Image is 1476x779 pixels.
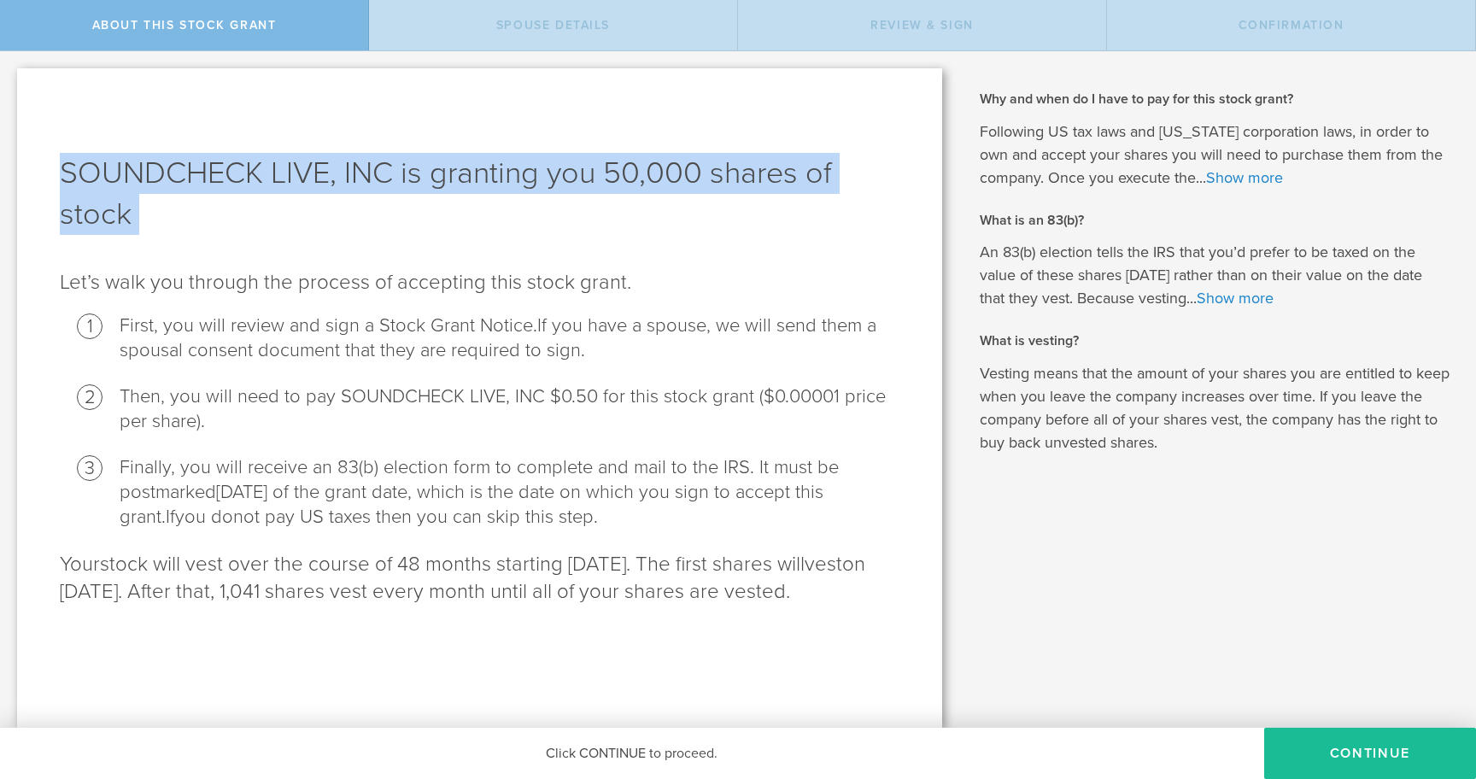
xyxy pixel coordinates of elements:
p: Let’s walk you through the process of accepting this stock grant . [60,269,899,296]
li: Finally, you will receive an 83(b) election form to complete and mail to the IRS . It must be pos... [120,455,899,530]
span: vest [805,552,842,577]
span: Your [60,552,100,577]
h2: What is vesting? [980,331,1450,350]
span: Confirmation [1239,18,1344,32]
span: Review & Sign [870,18,974,32]
button: CONTINUE [1264,728,1476,779]
span: [DATE] of the grant date, which is the date on which you sign to accept this grant. [120,481,823,528]
li: Then, you will need to pay SOUNDCHECK LIVE, INC $0.50 for this stock grant ($0.00001 price per sh... [120,384,899,434]
span: you do [175,506,233,528]
a: Show more [1206,168,1283,187]
a: Show more [1197,289,1274,307]
p: stock will vest over the course of 48 months starting [DATE]. The first shares will on [DATE]. Af... [60,551,899,606]
span: Spouse Details [496,18,610,32]
p: An 83(b) election tells the IRS that you’d prefer to be taxed on the value of these shares [DATE]... [980,241,1450,310]
h2: What is an 83(b)? [980,211,1450,230]
li: First, you will review and sign a Stock Grant Notice. [120,313,899,363]
h2: Why and when do I have to pay for this stock grant? [980,90,1450,108]
p: Following US tax laws and [US_STATE] corporation laws, in order to own and accept your shares you... [980,120,1450,190]
span: About this stock grant [92,18,277,32]
h1: SOUNDCHECK LIVE, INC is granting you 50,000 shares of stock [60,153,899,235]
p: Vesting means that the amount of your shares you are entitled to keep when you leave the company ... [980,362,1450,454]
